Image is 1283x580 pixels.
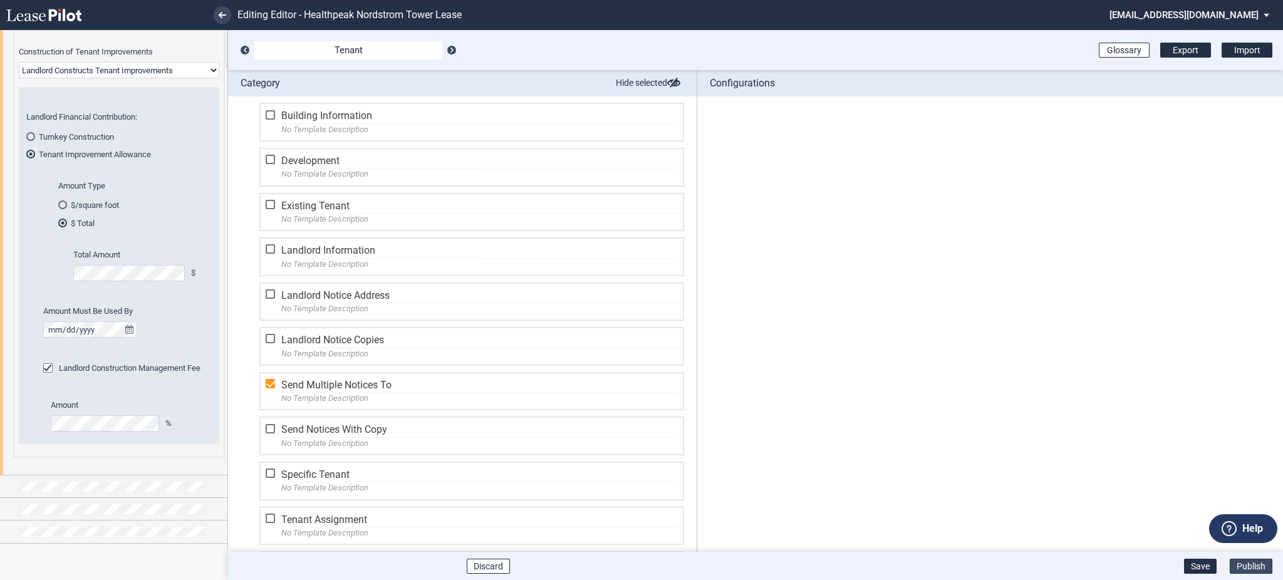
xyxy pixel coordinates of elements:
[1209,514,1277,543] button: Help
[165,418,204,429] div: %
[1234,45,1260,55] span: Import
[259,237,684,276] div: Landlord Information || "Editor Template" Landlord InformationNo Template Description
[1184,559,1217,574] button: Save
[335,44,363,56] div: Tenant
[1230,559,1272,574] button: Publish
[228,70,697,96] div: Category
[281,199,678,225] div: Existing Tenant
[26,112,137,122] span: lease.tenantImprovements.payment
[58,181,105,190] span: lease.tiAllowance.amountType
[259,507,684,546] div: Tenant Assignment || "Editor Template" Tenant AssignmentNo Template Description
[1099,43,1150,58] a: Glossary
[43,363,200,375] md-checkbox: Landlord Construction Management Fee
[281,168,678,180] div: No Template Description
[266,513,278,527] md-checkbox: Tenant Assignment || "Editor Template"
[73,250,120,259] span: lease.tiAllowance.tiTotalAmount
[43,306,133,316] span: lease.tenantImprovements.landlordCapAmountUsedBy
[281,423,678,449] div: Send Notices With Copy
[266,244,278,257] md-checkbox: Landlord Information || "Editor Template"
[281,123,678,135] div: No Template Description
[281,213,678,225] div: No Template Description
[59,363,200,373] span: lease.hasLandlordCoordinationFee
[697,70,1283,96] div: Configurations
[26,148,212,160] md-radio-button: Tenant Improvement Allowance
[259,103,684,142] div: Building Information || "Editor Template" Building InformationNo Template Description
[43,294,212,306] span: title.tenantImprovements.landlordCapAmountUsedBy
[26,100,212,111] span: title.tenantImprovements.payment
[19,47,153,56] span: lease.tenantImprovements.type
[1242,520,1263,537] label: Help
[266,378,278,392] md-checkbox: Send Multiple Notices To || "Editor Template"
[71,219,95,228] span: lease.tiAllowance.amountType.dollarAmount
[58,168,204,180] span: title.tiAllowance.amountType
[122,321,137,338] button: true
[281,378,678,405] div: Send Multiple Notices To
[266,199,278,213] md-checkbox: Existing Tenant || "Editor Template"
[259,462,684,500] div: Specific Tenant || "Editor Template" Specific TenantNo Template Description
[281,468,678,494] div: Specific Tenant
[259,372,684,411] div: Send Multiple Notices To || "Editor Template" Send Multiple Notices ToNo Template Description
[259,148,684,187] div: Development || "Editor Template" DevelopmentNo Template Description
[281,258,678,270] div: No Template Description
[266,109,278,123] md-checkbox: Building Information || "Editor Template"
[58,217,204,228] md-radio-button: $ Total
[39,132,114,142] span: lease.tenantImprovements.payment.turnkey
[616,77,684,90] span: Hide selected
[58,199,204,210] md-radio-button: $/square foot
[71,200,119,210] span: lease.tiAllowance.amountType.psf
[26,131,212,142] md-radio-button: Turnkey Construction
[1160,43,1211,58] button: Export
[281,437,678,449] div: No Template Description
[39,150,151,159] span: lease.tenantImprovements.payment.landlordCap
[191,268,195,277] span: lease.tiAllowance.tiTotalAmount.unit
[43,350,212,362] span: title.hasLandlordCoordinationFee
[467,559,510,574] button: Discard
[281,303,678,314] div: No Template Description
[259,327,684,366] div: Landlord Notice Copies || "Editor Template" Landlord Notice CopiesNo Template Description
[281,109,678,135] div: Building Information
[281,333,678,360] div: Landlord Notice Copies
[51,388,204,400] span: title.landlordCoordinationFeePercentageAmount
[73,237,197,249] span: title.tiAllowance.tiTotalAmount
[266,289,278,303] md-checkbox: Landlord Notice Address || "Editor Template"
[281,244,678,270] div: Landlord Information
[254,41,442,60] md-select: Category: Tenant
[266,468,278,482] md-checkbox: Specific Tenant || "Editor Template"
[259,193,684,232] div: Existing Tenant || "Editor Template" Existing TenantNo Template Description
[281,348,678,360] div: No Template Description
[281,392,678,404] div: No Template Description
[266,423,278,437] md-checkbox: Send Notices With Copy || "Editor Template"
[281,527,678,539] div: No Template Description
[51,400,78,410] span: lease.landlordCoordinationFeePercentageAmount
[281,154,678,180] div: Development
[19,34,219,46] span: title.tenantImprovements.type
[281,289,678,315] div: Landlord Notice Address
[266,333,278,347] md-checkbox: Landlord Notice Copies || "Editor Template"
[281,513,678,539] div: Tenant Assignment
[259,282,684,321] div: Landlord Notice Address || "Editor Template" Landlord Notice AddressNo Template Description
[259,417,684,455] div: Send Notices With Copy || "Editor Template" Send Notices With CopyNo Template Description
[266,154,278,168] md-checkbox: Development || "Editor Template"
[281,482,678,494] div: No Template Description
